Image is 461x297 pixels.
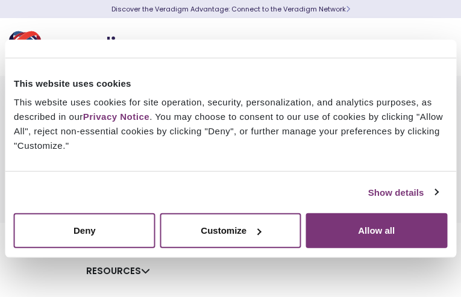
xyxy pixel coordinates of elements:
button: Customize [160,213,301,248]
div: This website uses cookies [14,76,447,90]
a: Resources [86,264,150,277]
a: Show details [368,185,438,199]
button: Toggle Navigation Menu [425,31,443,63]
a: Discover the Veradigm Advantage: Connect to the Veradigm NetworkLearn More [111,4,350,14]
button: Allow all [306,213,447,248]
img: Veradigm logo [9,27,154,67]
span: Learn More [346,4,350,14]
div: This website uses cookies for site operation, security, personalization, and analytics purposes, ... [14,95,447,153]
button: Deny [14,213,155,248]
a: Privacy Notice [83,111,149,122]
